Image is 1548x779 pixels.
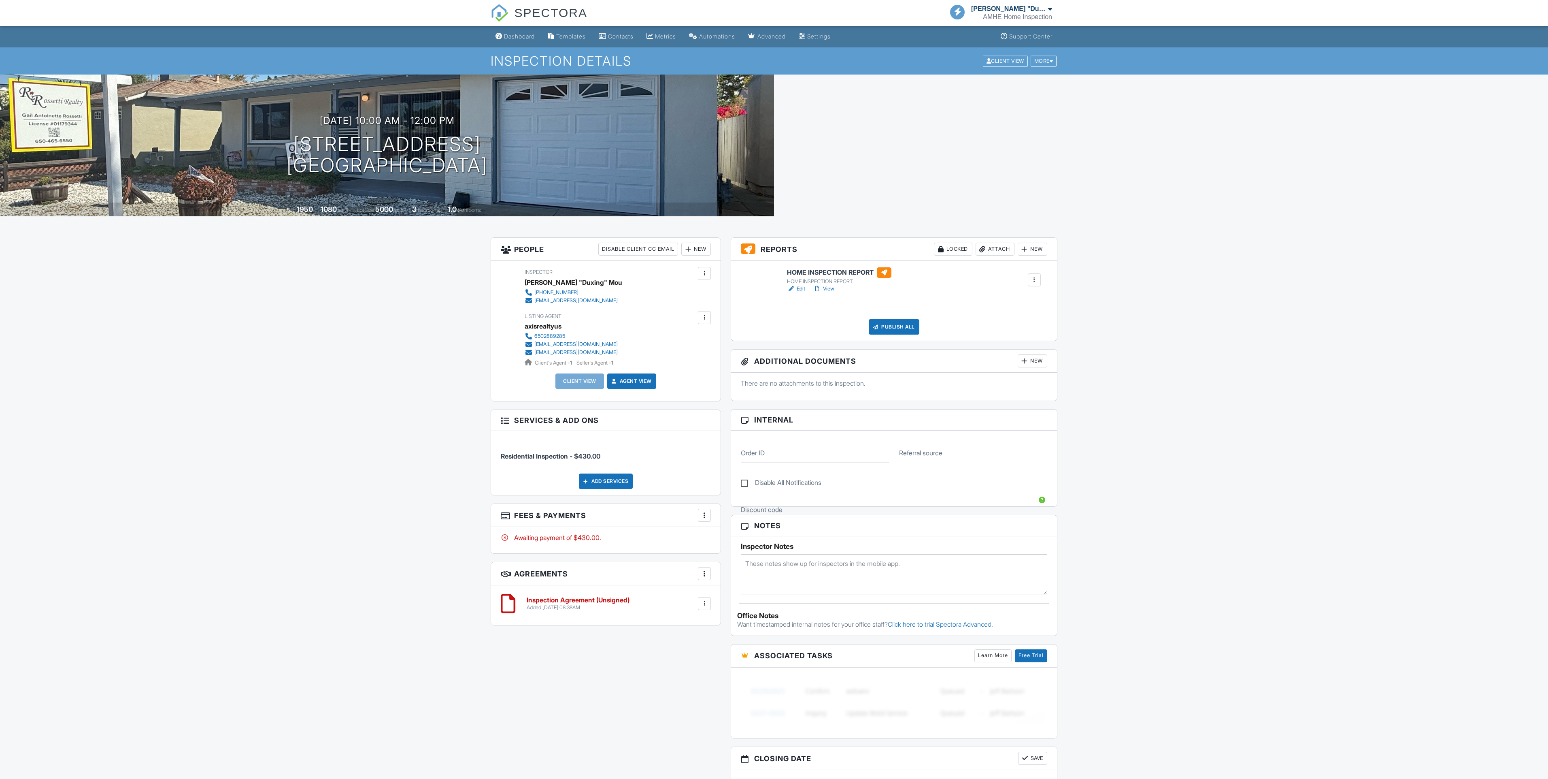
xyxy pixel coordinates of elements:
[983,55,1028,66] div: Client View
[869,319,919,335] div: Publish All
[525,348,618,356] a: [EMAIL_ADDRESS][DOMAIN_NAME]
[556,33,586,40] div: Templates
[320,115,455,126] h3: [DATE] 10:00 am - 12:00 pm
[610,377,652,385] a: Agent View
[655,33,676,40] div: Metrics
[570,360,572,366] strong: 1
[527,597,629,604] h6: Inspection Agreement (Unsigned)
[492,29,538,44] a: Dashboard
[787,285,805,293] a: Edit
[525,320,561,332] a: axisrealtyus
[525,332,618,340] a: 6502889285
[754,650,833,661] span: Associated Tasks
[534,297,618,304] div: [EMAIL_ADDRESS][DOMAIN_NAME]
[1018,752,1047,765] button: Save
[643,29,679,44] a: Metrics
[527,597,629,611] a: Inspection Agreement (Unsigned) Added [DATE] 08:38AM
[321,205,337,213] div: 1080
[1009,33,1053,40] div: Support Center
[525,276,622,288] div: [PERSON_NAME] "Duxing" Mou
[754,753,811,764] span: Closing date
[501,452,600,460] span: Residential Inspection - $430.00
[741,448,765,457] label: Order ID
[611,360,613,366] strong: 1
[731,350,1057,373] h3: Additional Documents
[491,562,721,585] h3: Agreements
[1031,55,1057,66] div: More
[287,207,296,213] span: Built
[997,29,1056,44] a: Support Center
[888,620,993,628] a: Click here to trial Spectora Advanced.
[491,12,587,27] a: SPECTORA
[787,278,891,285] div: HOME INSPECTION REPORT
[338,207,349,213] span: sq. ft.
[976,243,1014,256] div: Attach
[491,4,508,22] img: The Best Home Inspection Software - Spectora
[731,238,1057,261] h3: Reports
[297,205,313,213] div: 1950
[595,29,637,44] a: Contacts
[534,341,618,348] div: [EMAIL_ADDRESS][DOMAIN_NAME]
[795,29,834,44] a: Settings
[412,205,417,213] div: 3
[807,33,831,40] div: Settings
[525,269,553,275] span: Inspector
[737,620,1051,629] p: Want timestamped internal notes for your office staff?
[525,288,618,297] a: [PHONE_NUMBER]
[813,285,834,293] a: View
[787,267,891,278] h6: HOME INSPECTION REPORT
[934,243,972,256] div: Locked
[686,29,738,44] a: Automations (Basic)
[681,243,711,256] div: New
[745,29,789,44] a: Advanced
[357,207,374,213] span: Lot Size
[534,333,565,339] div: 6502889285
[287,134,487,177] h1: [STREET_ADDRESS] [GEOGRAPHIC_DATA]
[741,479,821,489] label: Disable All Notifications
[787,267,891,285] a: HOME INSPECTION REPORT HOME INSPECTION REPORT
[1018,243,1047,256] div: New
[731,410,1057,431] h3: Internal
[741,505,783,514] label: Discount code
[699,33,735,40] div: Automations
[534,289,578,296] div: [PHONE_NUMBER]
[1018,354,1047,367] div: New
[491,410,721,431] h3: Services & Add ons
[974,649,1012,662] a: Learn More
[971,5,1046,13] div: [PERSON_NAME] "Duxing" Mou
[527,604,629,611] div: Added [DATE] 08:38AM
[576,360,613,366] span: Seller's Agent -
[501,437,711,467] li: Service: Residential Inspection
[525,340,618,348] a: [EMAIL_ADDRESS][DOMAIN_NAME]
[757,33,786,40] div: Advanced
[741,379,1047,388] p: There are no attachments to this inspection.
[737,612,1051,620] div: Office Notes
[598,243,678,256] div: Disable Client CC Email
[525,297,618,305] a: [EMAIL_ADDRESS][DOMAIN_NAME]
[899,448,942,457] label: Referral source
[491,238,721,261] h3: People
[608,33,634,40] div: Contacts
[741,542,1047,551] h5: Inspector Notes
[375,205,393,213] div: 5000
[525,313,561,319] span: Listing Agent
[1015,649,1047,662] a: Free Trial
[982,58,1030,64] a: Client View
[731,515,1057,536] h3: Notes
[448,205,457,213] div: 1.0
[504,33,535,40] div: Dashboard
[491,504,721,527] h3: Fees & Payments
[544,29,589,44] a: Templates
[741,674,1047,730] img: blurred-tasks-251b60f19c3f713f9215ee2a18cbf2105fc2d72fcd585247cf5e9ec0c957c1dd.png
[491,54,1057,68] h1: Inspection Details
[458,207,481,213] span: bathrooms
[514,4,587,21] span: SPECTORA
[534,349,618,356] div: [EMAIL_ADDRESS][DOMAIN_NAME]
[501,533,711,542] div: Awaiting payment of $430.00.
[535,360,573,366] span: Client's Agent -
[579,474,633,489] div: Add Services
[394,207,404,213] span: sq.ft.
[418,207,440,213] span: bedrooms
[983,13,1052,21] div: AMHE Home Inspection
